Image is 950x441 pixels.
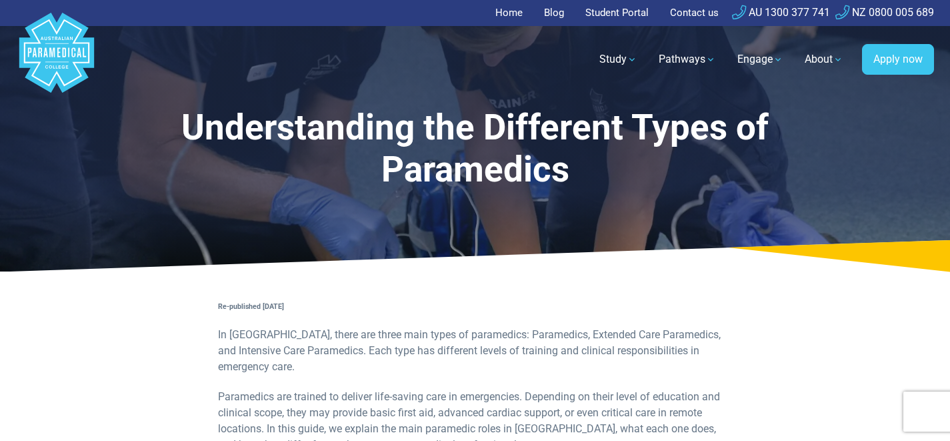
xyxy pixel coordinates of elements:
a: Apply now [862,44,934,75]
a: Pathways [651,41,724,78]
strong: Re-published [DATE] [218,302,284,311]
a: About [797,41,851,78]
a: Study [591,41,645,78]
h1: Understanding the Different Types of Paramedics [131,107,819,191]
a: NZ 0800 005 689 [835,6,934,19]
a: Australian Paramedical College [17,26,97,93]
a: AU 1300 377 741 [732,6,830,19]
p: In [GEOGRAPHIC_DATA], there are three main types of paramedics: Paramedics, Extended Care Paramed... [218,327,733,375]
a: Engage [729,41,791,78]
